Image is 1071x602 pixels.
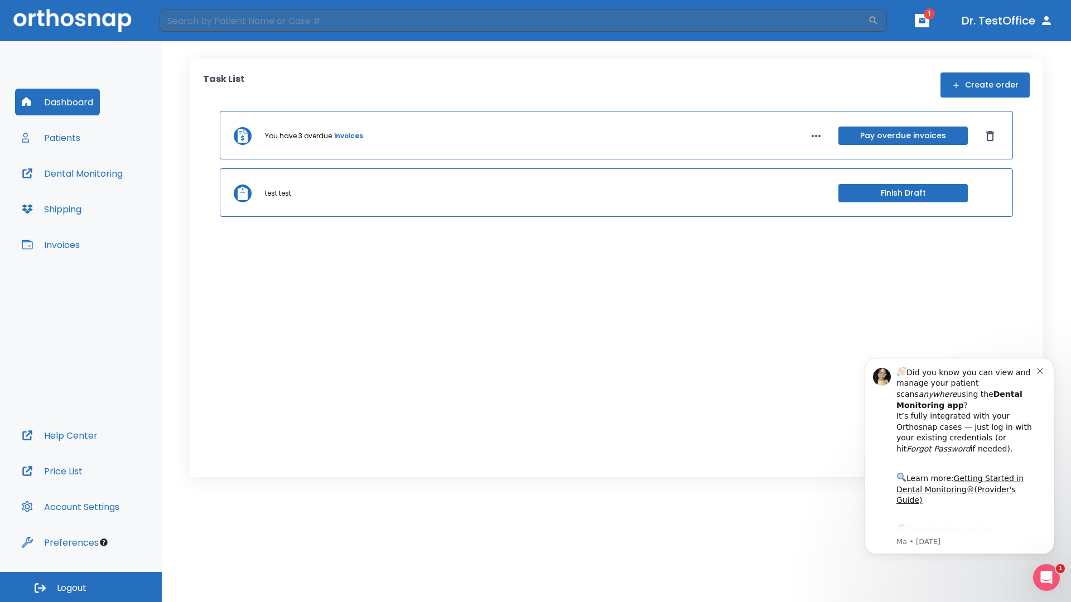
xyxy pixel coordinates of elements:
[15,124,87,151] button: Patients
[924,8,935,20] span: 1
[838,184,968,202] button: Finish Draft
[57,582,86,594] span: Logout
[265,131,332,141] p: You have 3 overdue
[189,17,198,26] button: Dismiss notification
[15,493,126,520] button: Account Settings
[160,9,868,32] input: Search by Patient Name or Case #
[1056,564,1065,573] span: 1
[15,160,129,187] button: Dental Monitoring
[848,348,1071,561] iframe: Intercom notifications message
[49,178,148,198] a: App Store
[265,188,291,198] p: test test
[957,11,1058,31] button: Dr. TestOffice
[203,72,245,98] p: Task List
[15,422,104,449] button: Help Center
[838,127,968,145] button: Pay overdue invoices
[334,131,363,141] a: invoices
[981,127,999,145] button: Dismiss
[13,9,132,32] img: Orthosnap
[99,537,109,547] div: Tooltip anchor
[15,529,105,556] button: Preferences
[15,196,88,222] button: Shipping
[15,231,86,258] button: Invoices
[15,458,89,484] button: Price List
[49,189,189,199] p: Message from Ma, sent 6w ago
[940,72,1030,98] button: Create order
[1033,564,1060,591] iframe: Intercom live chat
[49,175,189,232] div: Download the app: | ​ Let us know if you need help getting started!
[15,89,100,115] button: Dashboard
